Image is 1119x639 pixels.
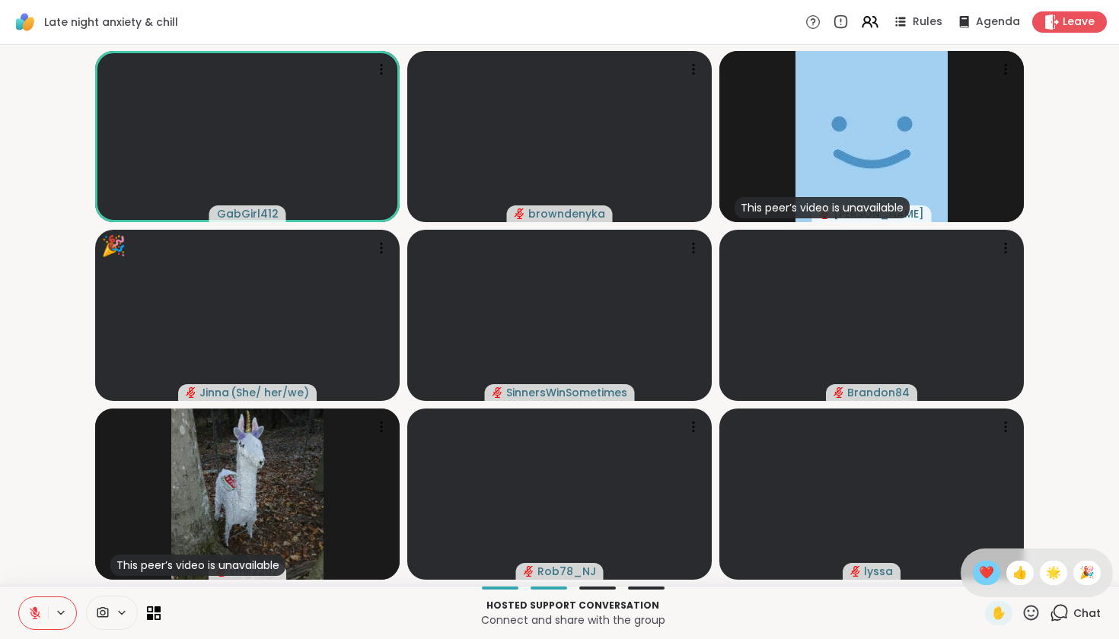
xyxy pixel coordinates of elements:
img: ShareWell Logomark [12,9,38,35]
div: 🎉 [101,231,126,261]
div: This peer’s video is unavailable [735,197,910,218]
span: 🌟 [1046,564,1061,582]
span: audio-muted [524,566,534,577]
span: audio-muted [850,566,861,577]
span: 👍 [1012,564,1028,582]
span: Agenda [976,14,1020,30]
span: Rob78_NJ [537,564,596,579]
img: Emil2207 [171,409,324,580]
span: Leave [1063,14,1095,30]
span: audio-muted [186,387,196,398]
span: Jinna [199,385,229,400]
span: ✋ [991,604,1006,622]
span: ❤️ [979,564,994,582]
span: GabGirl412 [217,206,279,221]
img: Donald [795,51,948,222]
span: browndenyka [528,206,605,221]
span: Brandon84 [847,385,910,400]
p: Connect and share with the group [170,612,976,628]
p: Hosted support conversation [170,599,976,612]
span: audio-muted [493,387,503,398]
span: ( She/ her/we ) [231,385,309,400]
span: SinnersWinSometimes [506,385,627,400]
span: 🎉 [1079,564,1095,582]
span: audio-muted [834,387,844,398]
div: This peer’s video is unavailable [110,555,285,576]
span: lyssa [864,564,893,579]
span: audio-muted [515,208,525,219]
span: Late night anxiety & chill [44,14,178,30]
span: Rules [913,14,942,30]
span: Chat [1073,606,1101,621]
